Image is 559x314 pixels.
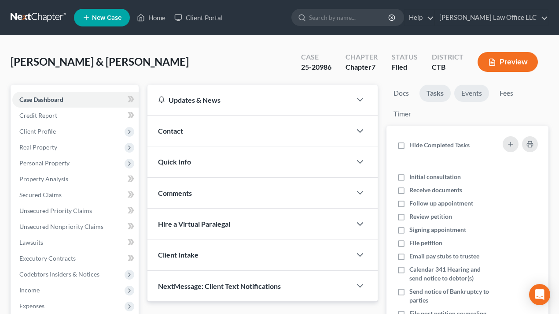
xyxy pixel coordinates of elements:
[386,105,418,123] a: Timer
[19,239,43,246] span: Lawsuits
[158,220,230,228] span: Hire a Virtual Paralegal
[158,95,341,105] div: Updates & News
[392,52,418,62] div: Status
[19,207,92,214] span: Unsecured Priority Claims
[19,223,103,230] span: Unsecured Nonpriority Claims
[158,157,191,166] span: Quick Info
[19,96,63,103] span: Case Dashboard
[19,191,62,198] span: Secured Claims
[346,52,378,62] div: Chapter
[19,286,40,294] span: Income
[529,284,550,305] div: Open Intercom Messenger
[409,213,452,220] span: Review petition
[409,265,481,282] span: Calendar 341 Hearing and send notice to debtor(s)
[309,9,390,26] input: Search by name...
[19,112,57,119] span: Credit Report
[409,288,489,304] span: Send notice of Bankruptcy to parties
[301,52,331,62] div: Case
[346,62,378,72] div: Chapter
[19,143,57,151] span: Real Property
[409,173,461,180] span: Initial consultation
[19,127,56,135] span: Client Profile
[432,62,463,72] div: CTB
[92,15,121,21] span: New Case
[19,270,99,278] span: Codebtors Insiders & Notices
[158,189,192,197] span: Comments
[19,254,76,262] span: Executory Contracts
[493,85,521,102] a: Fees
[409,199,473,207] span: Follow up appointment
[19,175,68,183] span: Property Analysis
[386,85,416,102] a: Docs
[409,239,442,247] span: File petition
[132,10,170,26] a: Home
[435,10,548,26] a: [PERSON_NAME] Law Office LLC
[12,235,139,250] a: Lawsuits
[478,52,538,72] button: Preview
[12,203,139,219] a: Unsecured Priority Claims
[301,62,331,72] div: 25-20986
[19,159,70,167] span: Personal Property
[409,141,470,149] span: Hide Completed Tasks
[409,186,462,194] span: Receive documents
[12,171,139,187] a: Property Analysis
[158,282,281,290] span: NextMessage: Client Text Notifications
[19,302,44,310] span: Expenses
[158,250,199,259] span: Client Intake
[419,85,451,102] a: Tasks
[12,92,139,108] a: Case Dashboard
[409,252,479,260] span: Email pay stubs to trustee
[371,63,375,71] span: 7
[12,187,139,203] a: Secured Claims
[409,226,466,233] span: Signing appointment
[12,250,139,266] a: Executory Contracts
[12,219,139,235] a: Unsecured Nonpriority Claims
[12,108,139,123] a: Credit Report
[170,10,227,26] a: Client Portal
[454,85,489,102] a: Events
[432,52,463,62] div: District
[158,127,183,135] span: Contact
[392,62,418,72] div: Filed
[11,55,189,68] span: [PERSON_NAME] & [PERSON_NAME]
[405,10,434,26] a: Help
